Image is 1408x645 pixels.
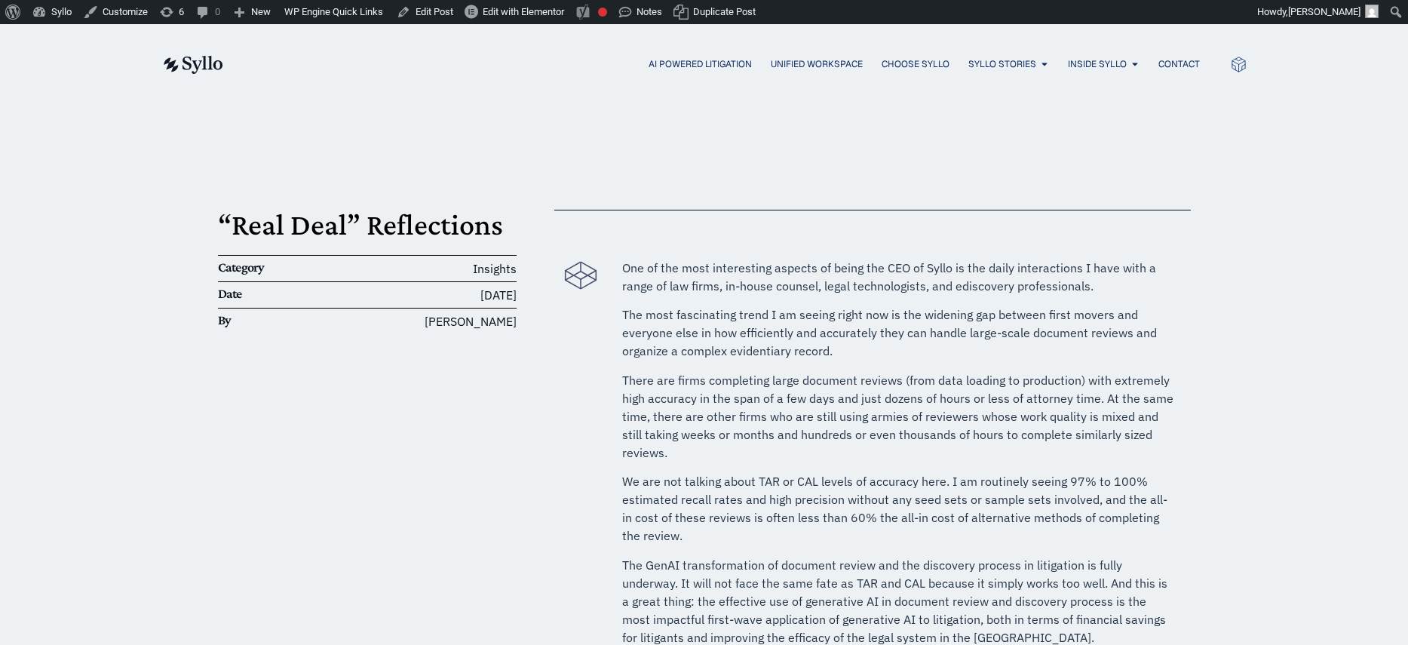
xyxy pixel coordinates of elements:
time: [DATE] [480,287,517,303]
a: Syllo Stories [968,57,1036,71]
img: syllo [161,56,223,74]
a: AI Powered Litigation [649,57,752,71]
a: Contact [1158,57,1200,71]
a: Choose Syllo [882,57,949,71]
nav: Menu [253,57,1200,72]
h6: By [218,312,317,329]
div: Menu Toggle [253,57,1200,72]
a: Unified Workspace [771,57,863,71]
div: Focus keyphrase not set [598,8,607,17]
h6: Date [218,286,317,303]
h1: “Real Deal” Reflections [218,210,517,240]
span: Insights [473,261,517,276]
span: Edit with Elementor [483,6,564,17]
p: One of the most interesting aspects of being the CEO of Syllo is the daily interactions I have wi... [622,259,1175,295]
span: [PERSON_NAME] [425,312,517,330]
h6: Category [218,260,317,276]
a: Inside Syllo [1068,57,1127,71]
span: [PERSON_NAME] [1288,6,1360,17]
p: The most fascinating trend I am seeing right now is the widening gap between first movers and eve... [622,306,1175,360]
p: There are firms completing large document reviews (from data loading to production) with extremel... [622,371,1175,462]
p: We are not talking about TAR or CAL levels of accuracy here. I am routinely seeing 97% to 100% es... [622,472,1175,545]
